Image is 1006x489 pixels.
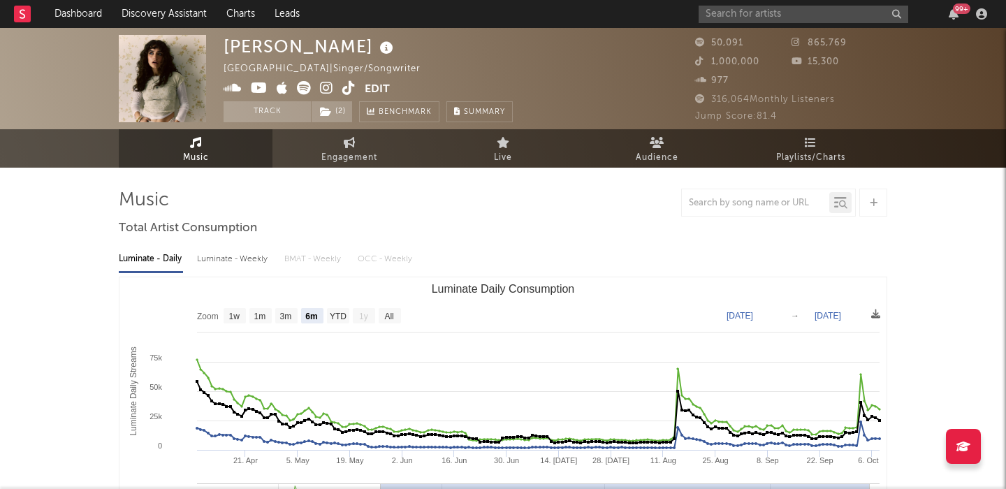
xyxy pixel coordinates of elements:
[272,129,426,168] a: Engagement
[695,38,743,48] span: 50,091
[953,3,970,14] div: 99 +
[494,456,519,465] text: 30. Jun
[384,312,393,321] text: All
[150,353,162,362] text: 75k
[580,129,734,168] a: Audience
[336,456,364,465] text: 19. May
[379,104,432,121] span: Benchmark
[183,149,209,166] span: Music
[158,441,162,450] text: 0
[312,101,352,122] button: (2)
[286,456,310,465] text: 5. May
[776,149,845,166] span: Playlists/Charts
[305,312,317,321] text: 6m
[695,76,729,85] span: 977
[442,456,467,465] text: 16. Jun
[119,247,183,271] div: Luminate - Daily
[280,312,292,321] text: 3m
[757,456,779,465] text: 8. Sep
[224,101,311,122] button: Track
[636,149,678,166] span: Audience
[365,81,390,98] button: Edit
[464,108,505,116] span: Summary
[695,112,777,121] span: Jump Score: 81.4
[197,247,270,271] div: Luminate - Weekly
[224,35,397,58] div: [PERSON_NAME]
[119,220,257,237] span: Total Artist Consumption
[359,312,368,321] text: 1y
[446,101,513,122] button: Summary
[426,129,580,168] a: Live
[359,101,439,122] a: Benchmark
[432,283,575,295] text: Luminate Daily Consumption
[392,456,413,465] text: 2. Jun
[727,311,753,321] text: [DATE]
[695,95,835,104] span: 316,064 Monthly Listeners
[792,57,839,66] span: 15,300
[682,198,829,209] input: Search by song name or URL
[650,456,676,465] text: 11. Aug
[233,456,258,465] text: 21. Apr
[540,456,577,465] text: 14. [DATE]
[807,456,833,465] text: 22. Sep
[695,57,759,66] span: 1,000,000
[791,311,799,321] text: →
[321,149,377,166] span: Engagement
[150,412,162,421] text: 25k
[702,456,728,465] text: 25. Aug
[494,149,512,166] span: Live
[311,101,353,122] span: ( 2 )
[330,312,347,321] text: YTD
[699,6,908,23] input: Search for artists
[129,346,138,435] text: Luminate Daily Streams
[734,129,887,168] a: Playlists/Charts
[858,456,878,465] text: 6. Oct
[197,312,219,321] text: Zoom
[592,456,629,465] text: 28. [DATE]
[254,312,266,321] text: 1m
[949,8,958,20] button: 99+
[119,129,272,168] a: Music
[224,61,437,78] div: [GEOGRAPHIC_DATA] | Singer/Songwriter
[815,311,841,321] text: [DATE]
[792,38,847,48] span: 865,769
[150,383,162,391] text: 50k
[229,312,240,321] text: 1w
